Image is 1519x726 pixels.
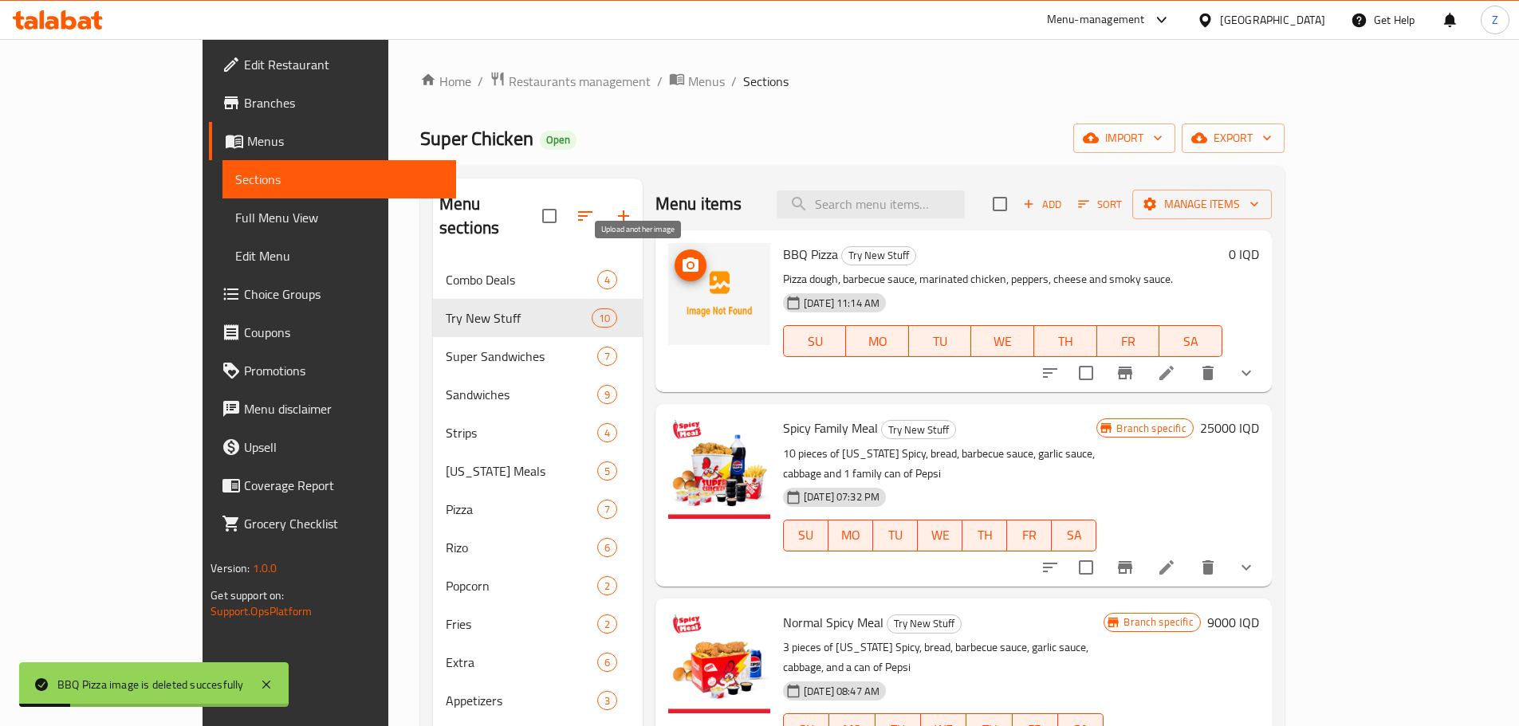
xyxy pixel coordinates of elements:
span: FR [1104,330,1154,353]
div: Strips4 [433,414,643,452]
span: 7 [598,349,616,364]
span: WE [978,330,1028,353]
span: 6 [598,540,616,555]
span: Restaurants management [509,72,651,91]
button: MO [846,325,909,357]
div: Rizo6 [433,528,643,567]
span: TU [915,330,966,353]
div: items [597,423,617,442]
div: Appetizers [446,691,597,710]
span: Strips [446,423,597,442]
button: TU [873,520,918,551]
span: MO [852,330,903,353]
button: TH [962,520,1007,551]
span: [DATE] 07:32 PM [797,489,886,504]
span: Branch specific [1110,421,1192,436]
span: 10 [592,311,616,326]
div: BBQ Pizza image is deleted succesfully [57,676,244,693]
h2: Menu sections [439,192,542,240]
span: Branches [244,93,443,112]
span: Try New Stuff [842,246,915,265]
button: delete [1189,548,1227,587]
span: Sort items [1068,192,1132,217]
span: Select section [983,187,1017,221]
button: WE [918,520,962,551]
div: Combo Deals4 [433,261,643,299]
span: WE [924,524,956,547]
div: Menu-management [1047,10,1145,29]
a: Edit Restaurant [209,45,456,84]
div: Appetizers3 [433,681,643,720]
button: show more [1227,548,1265,587]
div: Super Sandwiches7 [433,337,643,375]
span: SU [790,330,840,353]
a: Full Menu View [222,198,456,237]
button: Add section [604,197,643,235]
div: Try New Stuff [881,420,956,439]
svg: Show Choices [1237,558,1256,577]
span: Select to update [1069,356,1103,390]
button: FR [1097,325,1160,357]
button: SA [1159,325,1222,357]
button: WE [971,325,1034,357]
div: Try New Stuff [887,614,962,634]
span: Menus [688,72,725,91]
div: items [597,691,617,710]
div: Open [540,131,577,150]
h2: Menu items [655,192,742,216]
div: items [597,500,617,519]
div: items [592,308,617,328]
h6: 9000 IQD [1207,611,1259,634]
li: / [731,72,737,91]
span: Rizo [446,538,597,557]
button: Branch-specific-item [1106,354,1144,392]
span: Add [1021,195,1064,214]
span: Sections [743,72,789,91]
span: Sort [1078,195,1122,214]
div: Try New Stuff [446,308,592,328]
span: 4 [598,426,616,441]
span: BBQ Pizza [783,242,838,266]
span: TH [1041,330,1091,353]
svg: Show Choices [1237,363,1256,383]
span: Try New Stuff [882,421,955,439]
span: TU [880,524,911,547]
span: Sandwiches [446,385,597,404]
button: FR [1007,520,1052,551]
button: MO [828,520,873,551]
span: Select to update [1069,551,1103,584]
span: 2 [598,579,616,594]
span: Choice Groups [244,285,443,304]
a: Edit menu item [1157,558,1176,577]
button: SU [783,520,828,551]
span: 7 [598,502,616,517]
span: Sections [235,170,443,189]
span: 9 [598,387,616,402]
div: items [597,347,617,366]
a: Edit menu item [1157,363,1176,383]
span: Select all sections [533,199,566,233]
button: delete [1189,354,1227,392]
button: TU [909,325,972,357]
span: Coverage Report [244,476,443,495]
span: Promotions [244,361,443,380]
div: Fries2 [433,605,643,643]
button: Manage items [1132,190,1272,219]
a: Support.OpsPlatform [211,601,312,622]
a: Promotions [209,351,456,390]
span: Popcorn [446,576,597,595]
span: [DATE] 11:14 AM [797,296,886,311]
span: 4 [598,273,616,288]
div: items [597,653,617,672]
p: Pizza dough, barbecue sauce, marinated chicken, peppers, cheese and smoky sauce. [783,269,1222,289]
div: items [597,461,617,481]
button: Sort [1074,192,1126,217]
div: [GEOGRAPHIC_DATA] [1220,11,1325,29]
a: Menu disclaimer [209,390,456,428]
button: export [1182,124,1285,153]
span: Combo Deals [446,270,597,289]
div: Try New Stuff [841,246,916,265]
